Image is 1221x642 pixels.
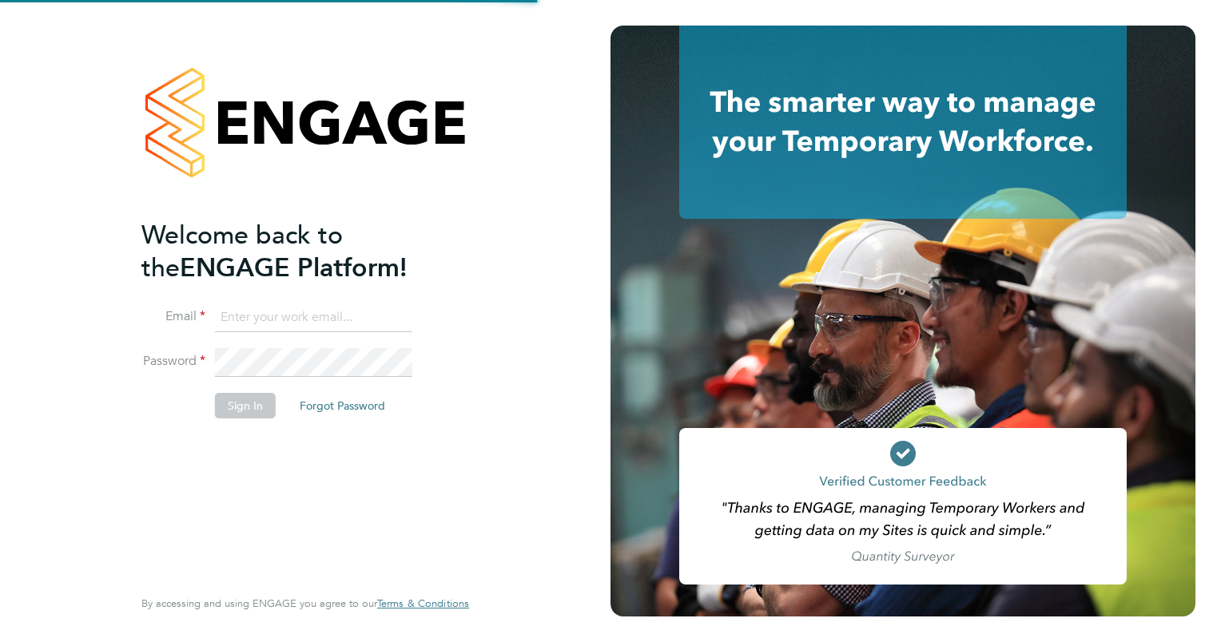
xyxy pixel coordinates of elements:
[215,303,412,332] input: Enter your work email...
[141,219,453,284] h2: ENGAGE Platform!
[141,353,205,370] label: Password
[287,393,398,418] button: Forgot Password
[377,597,469,610] a: Terms & Conditions
[141,308,205,325] label: Email
[215,393,276,418] button: Sign In
[141,596,469,610] span: By accessing and using ENGAGE you agree to our
[141,220,343,283] span: Welcome back to the
[377,596,469,610] span: Terms & Conditions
